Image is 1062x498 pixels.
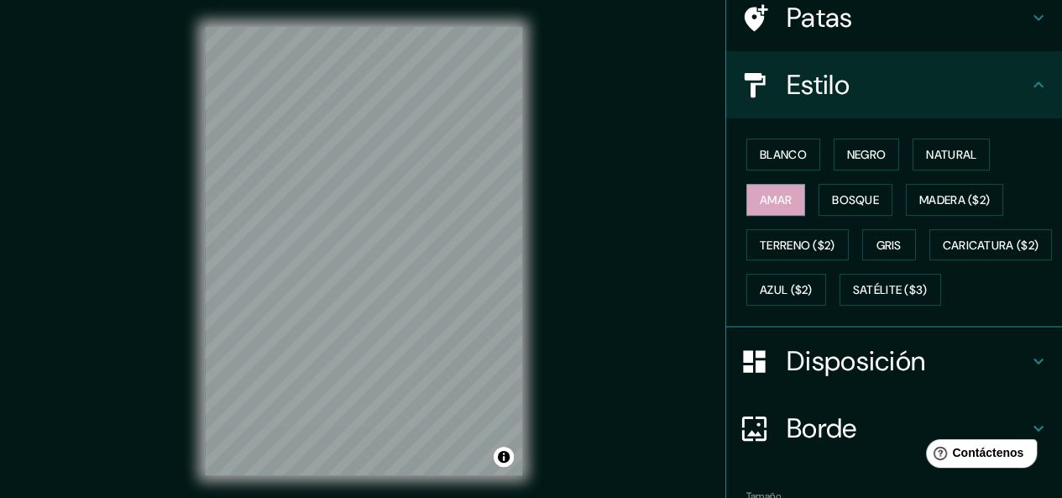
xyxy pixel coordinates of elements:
[760,147,807,162] font: Blanco
[746,229,849,261] button: Terreno ($2)
[832,192,879,207] font: Bosque
[929,229,1053,261] button: Caricatura ($2)
[906,184,1003,216] button: Madera ($2)
[205,27,522,475] canvas: Mapa
[919,192,990,207] font: Madera ($2)
[760,283,813,298] font: Azul ($2)
[876,238,902,253] font: Gris
[943,238,1039,253] font: Caricatura ($2)
[746,139,820,170] button: Blanco
[913,139,990,170] button: Natural
[853,283,928,298] font: Satélite ($3)
[926,147,976,162] font: Natural
[760,192,792,207] font: Amar
[787,343,925,379] font: Disposición
[787,67,850,102] font: Estilo
[834,139,900,170] button: Negro
[819,184,892,216] button: Bosque
[726,328,1062,395] div: Disposición
[913,432,1044,480] iframe: Lanzador de widgets de ayuda
[760,238,835,253] font: Terreno ($2)
[726,395,1062,462] div: Borde
[862,229,916,261] button: Gris
[494,447,514,467] button: Activar o desactivar atribución
[746,184,805,216] button: Amar
[840,274,941,306] button: Satélite ($3)
[787,411,857,446] font: Borde
[746,274,826,306] button: Azul ($2)
[847,147,887,162] font: Negro
[726,51,1062,118] div: Estilo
